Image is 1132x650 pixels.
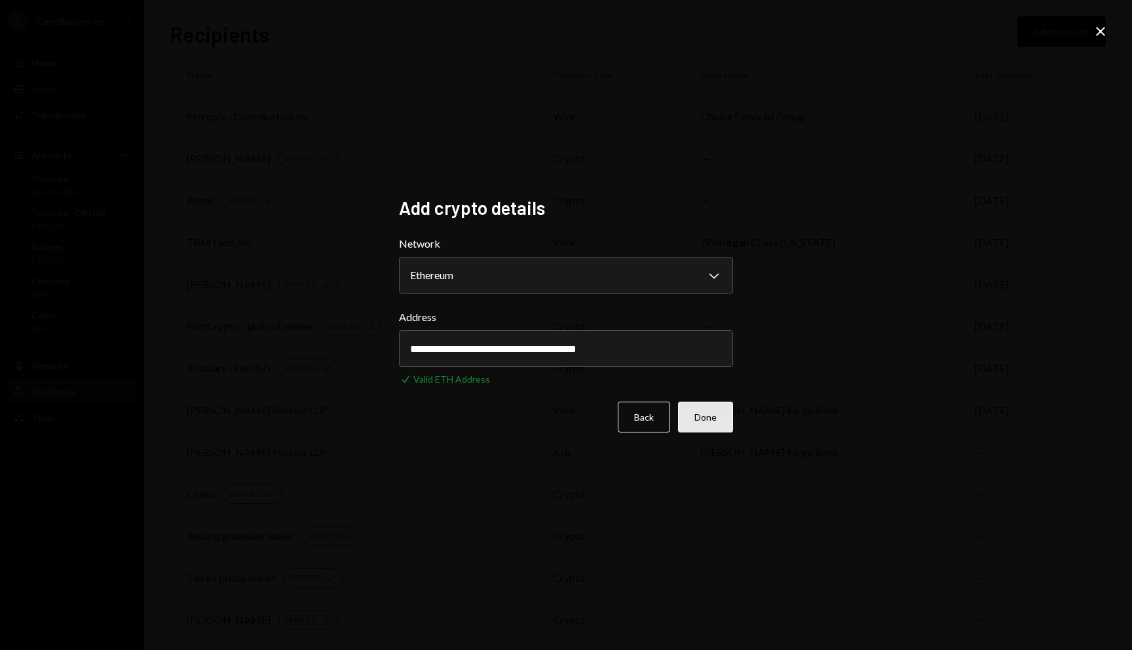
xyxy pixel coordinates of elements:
button: Back [618,402,670,432]
label: Network [399,236,733,252]
label: Address [399,309,733,325]
h2: Add crypto details [399,195,733,221]
button: Network [399,257,733,294]
div: Valid ETH Address [413,372,490,386]
button: Done [678,402,733,432]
